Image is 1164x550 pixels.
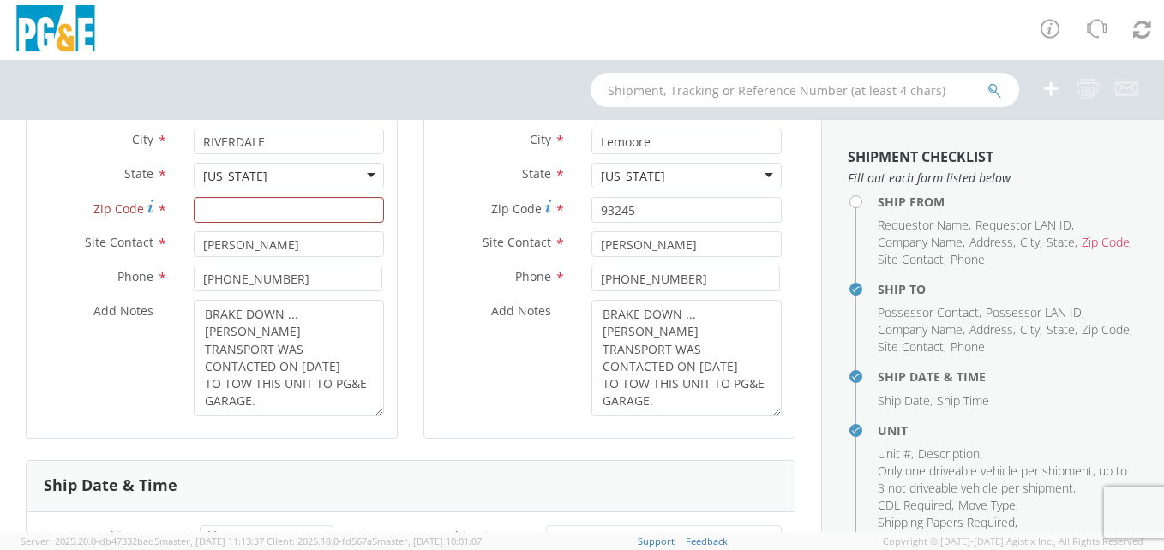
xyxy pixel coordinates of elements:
li: , [878,217,971,234]
span: Ship Date [878,392,930,409]
span: Add Notes [491,302,551,319]
span: Shipping Papers Required [878,514,1015,530]
span: Move Type [958,497,1016,513]
span: CDL Required [878,497,951,513]
li: , [1082,234,1132,251]
li: , [878,463,1134,497]
h4: Ship From [878,195,1138,208]
span: Ship Time [448,528,506,544]
li: , [878,445,914,463]
li: , [878,392,933,410]
span: Zip Code [1082,321,1130,338]
h4: Ship To [878,283,1138,296]
span: State [1047,234,1075,250]
span: Possessor Contact [878,304,979,320]
h4: Unit [878,424,1138,437]
span: Unit # [878,445,911,462]
span: Site Contact [878,338,944,355]
span: State [124,165,153,182]
li: , [878,234,965,251]
a: Feedback [686,535,728,547]
span: Address [969,234,1013,250]
span: Possessor LAN ID [986,304,1082,320]
span: Zip Code [1082,234,1130,250]
h4: Ship Date & Time [878,370,1138,383]
div: [US_STATE] [203,168,267,185]
span: Ship Time [937,392,989,409]
li: , [878,514,1017,531]
span: Company Name [878,234,963,250]
div: [US_STATE] [601,168,665,185]
span: Site Contact [483,234,551,250]
span: State [1047,321,1075,338]
li: , [1020,234,1042,251]
span: Company Name [878,321,963,338]
div: 1:00 pm - 4:00 pm [555,530,659,547]
li: , [1047,234,1077,251]
li: , [878,321,965,338]
li: , [1020,321,1042,338]
span: Client: 2025.18.0-fd567a5 [267,535,482,547]
img: pge-logo-06675f144f4cfa6a6814.png [13,5,99,56]
span: Fill out each form listed below [848,170,1138,187]
span: Server: 2025.20.0-db47332bad5 [21,535,264,547]
h3: Ship Date & Time [44,477,177,494]
li: , [958,497,1018,514]
span: master, [DATE] 10:01:07 [377,535,482,547]
a: Support [638,535,675,547]
span: City [1020,321,1040,338]
span: Description [918,445,980,462]
li: , [1082,321,1132,338]
li: , [986,304,1084,321]
span: Requestor Name [878,217,969,233]
li: , [1047,321,1077,338]
li: , [878,251,946,268]
li: , [969,321,1016,338]
span: Address [969,321,1013,338]
li: , [918,445,982,463]
li: , [975,217,1074,234]
span: Add Notes [93,302,153,319]
strong: Shipment Checklist [848,147,993,166]
span: State [522,165,551,182]
span: Only one driveable vehicle per shipment, up to 3 not driveable vehicle per shipment [878,463,1127,496]
li: , [878,304,981,321]
span: Zip Code [491,200,542,217]
span: Phone [951,338,985,355]
span: Site Contact [878,251,944,267]
input: Shipment, Tracking or Reference Number (at least 4 chars) [591,73,1019,107]
span: Site Contact [85,234,153,250]
span: Ship Date [104,528,159,544]
span: City [530,131,551,147]
span: Copyright © [DATE]-[DATE] Agistix Inc., All Rights Reserved [883,535,1143,548]
span: Requestor LAN ID [975,217,1071,233]
span: master, [DATE] 11:13:37 [159,535,264,547]
li: , [969,234,1016,251]
span: Zip Code [93,200,144,217]
li: , [878,497,954,514]
span: Phone [951,251,985,267]
span: City [1020,234,1040,250]
span: City [132,131,153,147]
li: , [878,338,946,356]
span: Phone [515,268,551,284]
span: Phone [117,268,153,284]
